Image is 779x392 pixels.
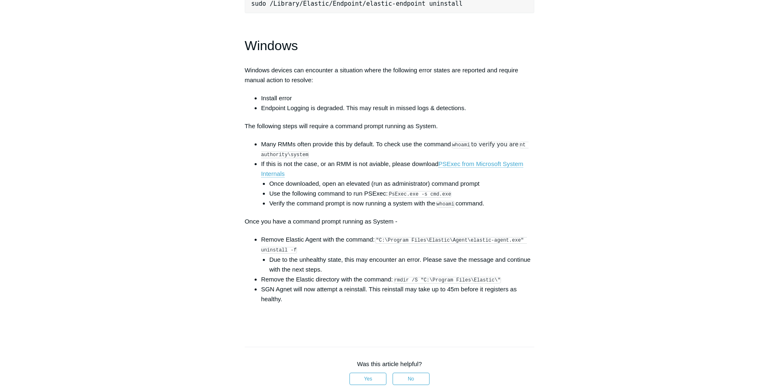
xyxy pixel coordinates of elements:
[261,93,535,103] li: Install error
[388,191,451,198] code: PsExec.exe -s cmd.exe
[261,142,529,158] code: nt authority\system
[261,274,535,284] li: Remove the Elastic directory with the command:
[261,139,535,159] li: Many RMMs often provide this by default. To check use the command
[261,235,535,274] li: Remove Elastic Agent with the command:
[394,277,501,284] code: rmdir /S "C:\Program Files\Elastic\"
[261,284,535,304] li: SGN Agnet will now attempt a reinstall. This reinstall may take up to 45m before it registers as ...
[261,103,535,113] li: Endpoint Logging is degraded. This may result in missed logs & detections.
[471,141,518,148] span: to verify you are
[261,159,535,208] li: If this is not the case, or an RMM is not aviable, please download
[245,65,535,85] p: Windows devices can encounter a situation where the following error states are reported and requi...
[452,142,470,148] code: whoami
[261,237,527,254] code: "C:\Program Files\Elastic\Agent\elastic-agent.exe" uninstall -f
[436,201,455,208] code: whoami
[393,373,430,385] button: This article was not helpful
[269,255,535,274] li: Due to the unhealthy state, this may encounter an error. Please save the message and continue wit...
[349,373,386,385] button: This article was helpful
[269,189,535,198] li: Use the following command to run PSExec:
[269,179,535,189] li: Once downloaded, open an elevated (run as administrator) command prompt
[269,198,535,208] li: Verify the command prompt is now running a system with the command.
[245,217,535,226] p: Once you have a command prompt running as System -
[245,35,535,56] h1: Windows
[245,121,535,131] p: The following steps will require a command prompt running as System.
[357,360,422,367] span: Was this article helpful?
[261,160,524,178] a: PSExec from Microsoft System Internals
